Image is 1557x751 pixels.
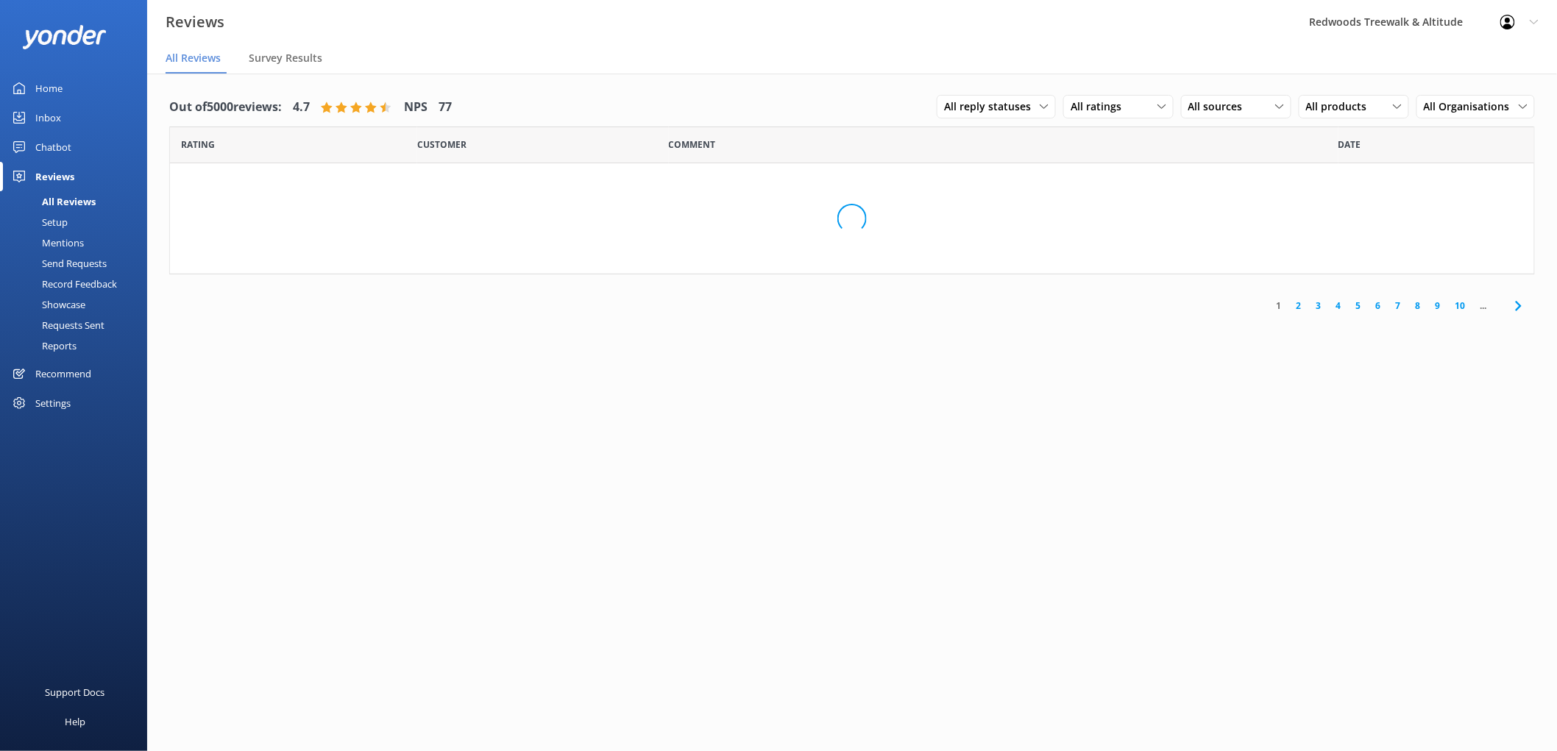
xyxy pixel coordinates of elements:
[9,232,147,253] a: Mentions
[1428,299,1448,313] a: 9
[35,132,71,162] div: Chatbot
[1289,299,1309,313] a: 2
[9,315,147,335] a: Requests Sent
[1349,299,1369,313] a: 5
[169,98,282,117] h4: Out of 5000 reviews:
[944,99,1040,115] span: All reply statuses
[1306,99,1376,115] span: All products
[35,388,71,418] div: Settings
[181,138,215,152] span: Date
[9,274,117,294] div: Record Feedback
[65,707,85,736] div: Help
[9,294,147,315] a: Showcase
[35,103,61,132] div: Inbox
[1424,99,1519,115] span: All Organisations
[1338,138,1361,152] span: Date
[9,253,107,274] div: Send Requests
[9,315,104,335] div: Requests Sent
[1448,299,1473,313] a: 10
[22,25,107,49] img: yonder-white-logo.png
[1329,299,1349,313] a: 4
[404,98,428,117] h4: NPS
[9,212,147,232] a: Setup
[439,98,452,117] h4: 77
[669,138,716,152] span: Question
[9,191,147,212] a: All Reviews
[35,359,91,388] div: Recommend
[35,74,63,103] div: Home
[9,335,77,356] div: Reports
[46,677,105,707] div: Support Docs
[1269,299,1289,313] a: 1
[35,162,74,191] div: Reviews
[1388,299,1408,313] a: 7
[1369,299,1388,313] a: 6
[1408,299,1428,313] a: 8
[166,51,221,65] span: All Reviews
[417,138,467,152] span: Date
[9,232,84,253] div: Mentions
[9,212,68,232] div: Setup
[293,98,310,117] h4: 4.7
[1309,299,1329,313] a: 3
[9,274,147,294] a: Record Feedback
[9,335,147,356] a: Reports
[9,191,96,212] div: All Reviews
[9,253,147,274] a: Send Requests
[1188,99,1252,115] span: All sources
[249,51,322,65] span: Survey Results
[9,294,85,315] div: Showcase
[166,10,224,34] h3: Reviews
[1071,99,1130,115] span: All ratings
[1473,299,1494,313] span: ...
